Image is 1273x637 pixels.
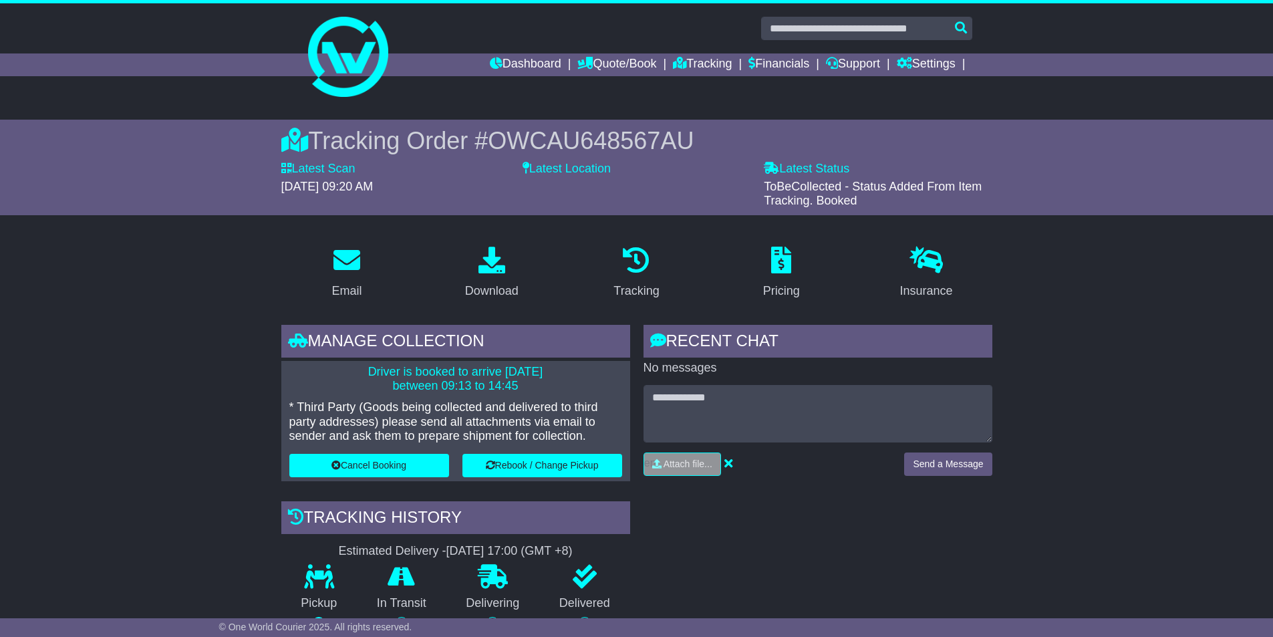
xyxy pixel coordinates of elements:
[289,400,622,444] p: * Third Party (Goods being collected and delivered to third party addresses) please send all atta...
[219,622,412,632] span: © One World Courier 2025. All rights reserved.
[456,242,527,305] a: Download
[644,361,992,376] p: No messages
[644,325,992,361] div: RECENT CHAT
[446,544,573,559] div: [DATE] 17:00 (GMT +8)
[281,126,992,155] div: Tracking Order #
[281,162,356,176] label: Latest Scan
[523,162,611,176] label: Latest Location
[446,596,540,611] p: Delivering
[281,180,374,193] span: [DATE] 09:20 AM
[281,596,358,611] p: Pickup
[904,453,992,476] button: Send a Message
[900,282,953,300] div: Insurance
[357,596,446,611] p: In Transit
[763,282,800,300] div: Pricing
[323,242,370,305] a: Email
[331,282,362,300] div: Email
[613,282,659,300] div: Tracking
[577,53,656,76] a: Quote/Book
[289,454,449,477] button: Cancel Booking
[281,325,630,361] div: Manage collection
[281,501,630,537] div: Tracking history
[539,596,630,611] p: Delivered
[462,454,622,477] button: Rebook / Change Pickup
[605,242,668,305] a: Tracking
[490,53,561,76] a: Dashboard
[673,53,732,76] a: Tracking
[764,180,982,208] span: ToBeCollected - Status Added From Item Tracking. Booked
[748,53,809,76] a: Financials
[764,162,849,176] label: Latest Status
[897,53,956,76] a: Settings
[826,53,880,76] a: Support
[281,544,630,559] div: Estimated Delivery -
[465,282,519,300] div: Download
[289,365,622,394] p: Driver is booked to arrive [DATE] between 09:13 to 14:45
[891,242,962,305] a: Insurance
[488,127,694,154] span: OWCAU648567AU
[754,242,809,305] a: Pricing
